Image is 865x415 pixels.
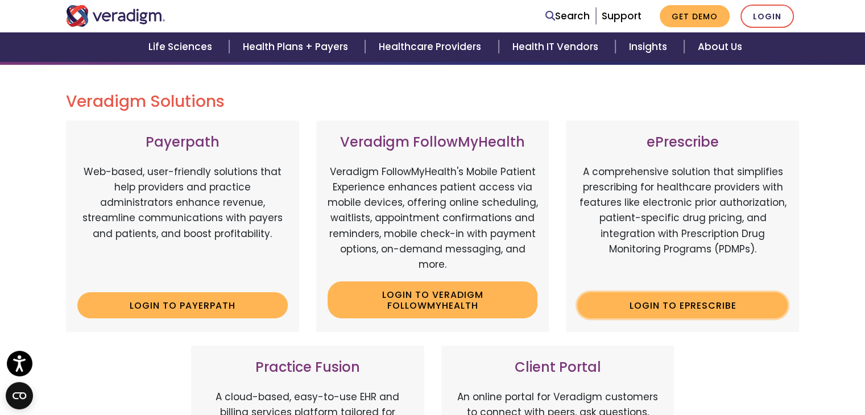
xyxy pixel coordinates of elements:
[684,32,756,61] a: About Us
[77,164,288,284] p: Web-based, user-friendly solutions that help providers and practice administrators enhance revenu...
[453,359,663,376] h3: Client Portal
[740,5,794,28] a: Login
[545,9,590,24] a: Search
[328,134,538,151] h3: Veradigm FollowMyHealth
[365,32,498,61] a: Healthcare Providers
[229,32,365,61] a: Health Plans + Payers
[328,281,538,318] a: Login to Veradigm FollowMyHealth
[328,164,538,272] p: Veradigm FollowMyHealth's Mobile Patient Experience enhances patient access via mobile devices, o...
[602,9,641,23] a: Support
[202,359,413,376] h3: Practice Fusion
[647,334,851,401] iframe: Drift Chat Widget
[77,134,288,151] h3: Payerpath
[577,292,788,318] a: Login to ePrescribe
[660,5,730,27] a: Get Demo
[577,164,788,284] p: A comprehensive solution that simplifies prescribing for healthcare providers with features like ...
[615,32,684,61] a: Insights
[577,134,788,151] h3: ePrescribe
[66,5,165,27] img: Veradigm logo
[66,92,800,111] h2: Veradigm Solutions
[77,292,288,318] a: Login to Payerpath
[135,32,229,61] a: Life Sciences
[6,382,33,409] button: Open CMP widget
[499,32,615,61] a: Health IT Vendors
